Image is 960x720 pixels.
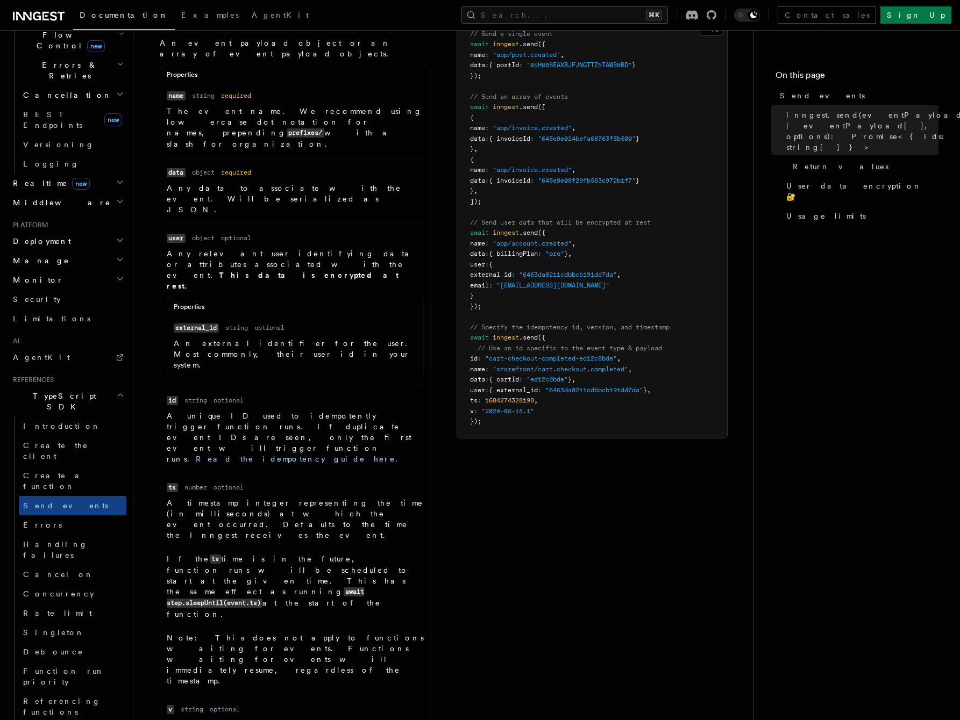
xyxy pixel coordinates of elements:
span: "cart-checkout-completed-ed12c8bde" [485,355,617,362]
dd: string [225,323,248,332]
span: inngest [493,40,519,48]
span: Create the client [23,441,88,460]
a: Send events [776,86,938,105]
span: { [470,114,474,121]
dd: object [192,168,215,177]
span: , [572,376,575,383]
span: } [470,145,474,153]
span: "6463da8211cdbbcb191dd7da" [519,271,617,278]
span: user [470,386,485,394]
a: Handling failures [19,535,126,565]
a: Logging [19,154,126,174]
span: References [9,376,54,384]
code: v [167,705,174,714]
span: REST Endpoints [23,110,82,129]
span: : [485,124,489,132]
a: Create a function [19,466,126,496]
span: ]); [470,198,481,205]
span: "storefront/cart.checkout.completed" [493,365,628,373]
span: "app/account.created" [493,240,572,247]
span: : [485,250,489,257]
span: ({ [538,229,545,236]
button: Errors & Retries [19,55,126,85]
span: { cartId [489,376,519,383]
span: , [568,250,572,257]
span: : [478,397,481,404]
span: : [478,355,481,362]
span: }); [470,417,481,425]
span: // Send user data that will be encrypted at rest [470,219,651,226]
span: .send [519,334,538,341]
span: : [485,386,489,394]
span: Function run priority [23,667,104,686]
span: // Send a single event [470,30,553,38]
p: An external identifier for the user. Most commonly, their user id in your system. [174,338,417,370]
span: name [470,51,485,59]
a: Contact sales [778,6,876,24]
span: external_id [470,271,511,278]
span: , [572,124,575,132]
p: A timestamp integer representing the time (in milliseconds) at which the event occurred. Defaults... [167,498,424,541]
code: external_id [174,323,219,333]
span: Concurrency [23,589,94,598]
span: "ed12c8bde" [527,376,568,383]
span: , [572,166,575,174]
span: : [538,386,542,394]
a: Errors [19,515,126,535]
span: Monitor [9,275,63,285]
span: name [470,124,485,132]
span: Singleton [23,628,84,637]
dd: number [184,483,207,492]
span: Rate limit [23,609,92,617]
span: : [530,177,534,184]
span: : [519,61,523,69]
span: await [470,229,489,236]
span: "[EMAIL_ADDRESS][DOMAIN_NAME]" [496,282,609,289]
button: Cancellation [19,85,126,105]
span: , [647,386,651,394]
code: ts [167,483,178,492]
span: : [485,166,489,174]
dd: optional [221,234,251,242]
span: .send [519,40,538,48]
span: Introduction [23,422,101,430]
a: Send events [19,496,126,515]
span: , [474,187,478,195]
span: Examples [181,11,239,19]
span: name [470,240,485,247]
span: new [87,40,105,52]
p: A unique ID used to idempotently trigger function runs. If duplicate event IDs are seen, only the... [167,411,424,464]
span: : [485,261,489,268]
span: : [489,282,493,289]
a: AgentKit [245,3,315,29]
span: data [470,250,485,257]
span: } [470,187,474,195]
p: If the time is in the future, function runs will be scheduled to start at the given time. This ha... [167,553,424,620]
span: : [519,376,523,383]
a: Rate limit [19,603,126,623]
span: inngest [493,229,519,236]
code: name [167,91,186,100]
span: Create a function [23,471,87,491]
a: Limitations [9,309,126,328]
dd: string [192,91,215,100]
span: : [474,407,478,415]
span: , [474,145,478,153]
span: Security [13,295,61,304]
dd: string [184,396,207,405]
span: ({ [538,40,545,48]
button: Monitor [9,270,126,290]
span: } [632,61,636,69]
span: Debounce [23,647,83,656]
span: , [534,397,538,404]
span: name [470,166,485,174]
span: inngest [493,103,519,111]
code: id [167,396,178,405]
button: Flow Controlnew [19,25,126,55]
span: : [485,61,489,69]
span: 1684274328198 [485,397,534,404]
span: await [470,103,489,111]
a: inngest.send(eventPayload | eventPayload[], options): Promise<{ ids: string[] }> [782,105,938,157]
span: // Specify the idempotency id, version, and timestamp [470,323,670,331]
p: Note: This does not apply to functions waiting for events. Functions waiting for events will imme... [167,632,424,686]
